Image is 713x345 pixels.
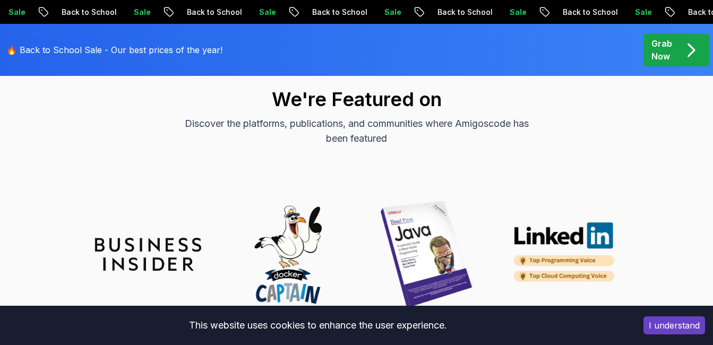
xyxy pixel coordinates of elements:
p: Back to School [549,7,621,18]
p: Back to School [48,7,120,18]
p: Sale [371,7,405,18]
h2: We're Featured on [5,89,708,110]
p: Back to School [298,7,371,18]
p: Sale [496,7,530,18]
div: This website uses cookies to enhance the user experience. [8,314,628,337]
img: partner_insider [95,238,201,271]
img: partner_linkedin [512,222,618,287]
p: Back to School [424,7,496,18]
p: Sale [120,7,154,18]
p: Grab Now [651,37,672,63]
p: Back to School [173,7,245,18]
img: partner_docker [234,201,340,307]
p: 🔥 Back to School Sale - Our best prices of the year! [6,44,222,56]
p: Sale [621,7,655,18]
p: Discover the platforms, publications, and communities where Amigoscode has been featured [178,116,535,146]
button: Accept cookies [643,316,705,334]
p: Sale [245,7,279,18]
img: partner_java [373,201,479,307]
